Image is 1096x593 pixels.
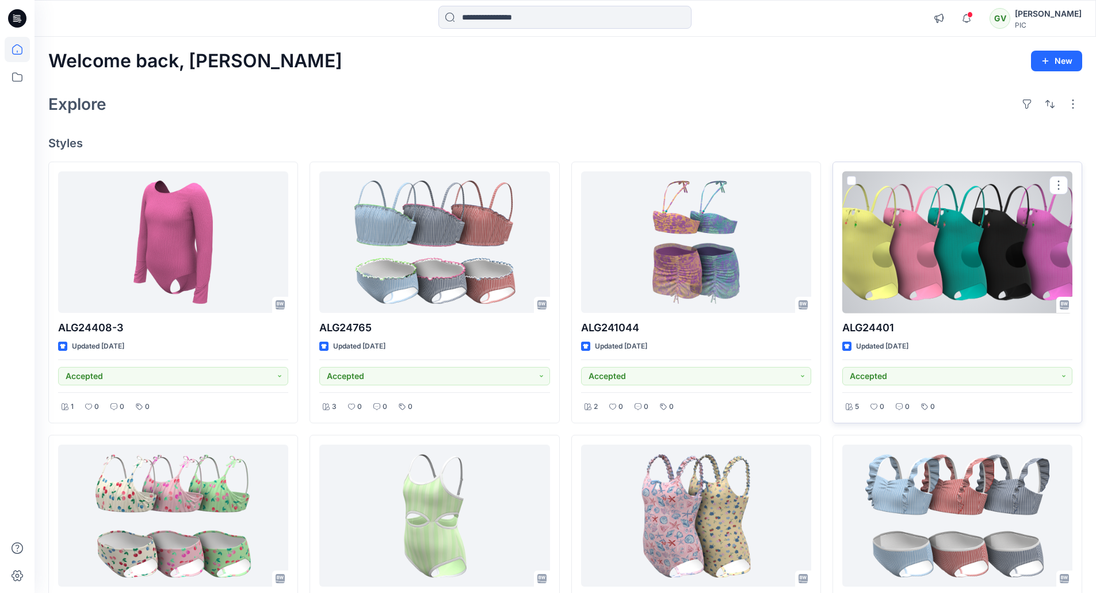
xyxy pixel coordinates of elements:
[48,51,342,72] h2: Welcome back, [PERSON_NAME]
[880,401,884,413] p: 0
[58,320,288,336] p: ALG24408-3
[594,401,598,413] p: 2
[856,341,908,353] p: Updated [DATE]
[319,320,549,336] p: ALG24765
[48,136,1082,150] h4: Styles
[644,401,648,413] p: 0
[581,445,811,587] a: ALG24406
[319,171,549,313] a: ALG24765
[94,401,99,413] p: 0
[1015,7,1082,21] div: [PERSON_NAME]
[357,401,362,413] p: 0
[71,401,74,413] p: 1
[332,401,337,413] p: 3
[383,401,387,413] p: 0
[581,320,811,336] p: ALG241044
[72,341,124,353] p: Updated [DATE]
[905,401,910,413] p: 0
[120,401,124,413] p: 0
[930,401,935,413] p: 0
[842,171,1072,313] a: ALG24401
[58,171,288,313] a: ALG24408-3
[595,341,647,353] p: Updated [DATE]
[58,445,288,587] a: ALG24766
[145,401,150,413] p: 0
[1015,21,1082,29] div: PIC
[319,445,549,587] a: ALG24399
[1031,51,1082,71] button: New
[669,401,674,413] p: 0
[408,401,413,413] p: 0
[333,341,385,353] p: Updated [DATE]
[990,8,1010,29] div: GV
[842,320,1072,336] p: ALG24401
[581,171,811,313] a: ALG241044
[618,401,623,413] p: 0
[855,401,859,413] p: 5
[842,445,1072,587] a: ALG24764
[48,95,106,113] h2: Explore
